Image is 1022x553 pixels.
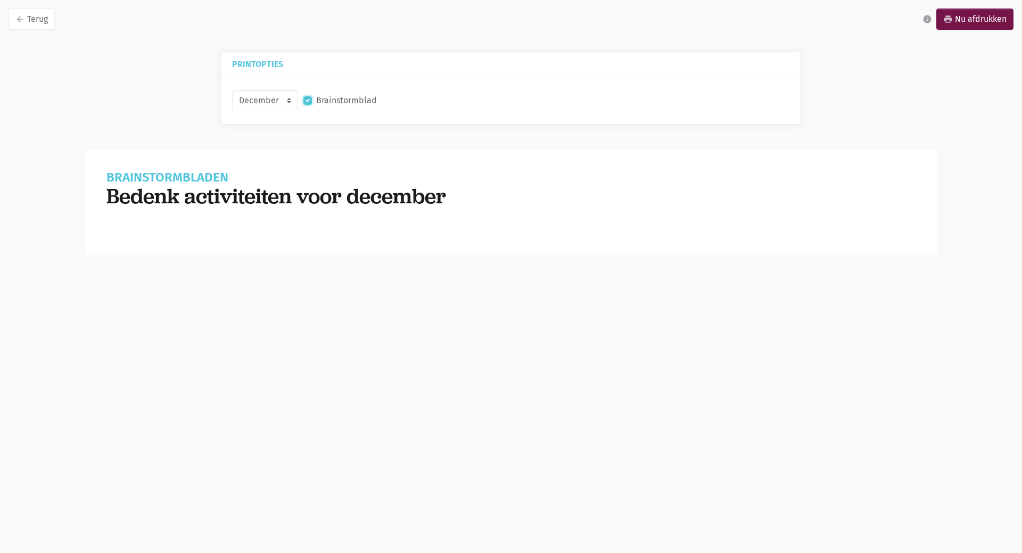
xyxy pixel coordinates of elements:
i: arrow_back [15,14,25,24]
h1: Bedenk activiteiten voor december [106,184,916,208]
label: Brainstormblad [316,94,377,108]
i: info [922,14,932,24]
a: arrow_backTerug [9,9,55,30]
a: printNu afdrukken [936,9,1013,30]
h1: Brainstormbladen [106,171,916,184]
h5: Printopties [232,60,790,68]
i: print [943,14,953,24]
